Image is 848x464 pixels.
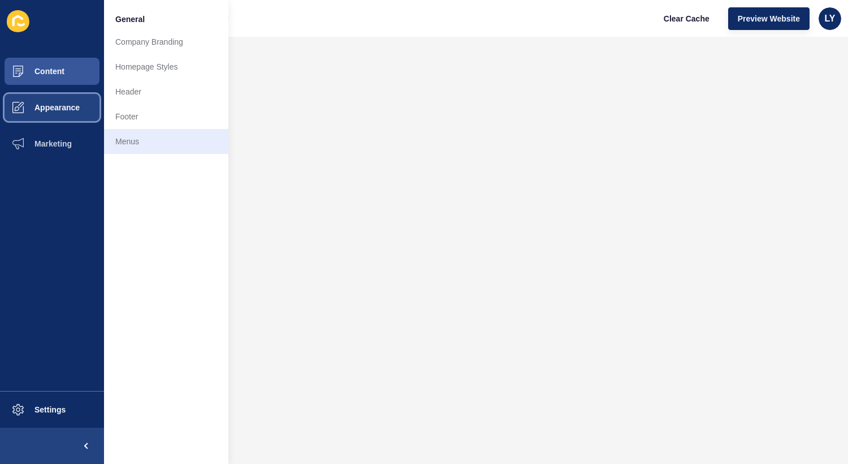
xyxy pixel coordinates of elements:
a: Menus [104,129,228,154]
a: Footer [104,104,228,129]
span: General [115,14,145,25]
a: Header [104,79,228,104]
a: Homepage Styles [104,54,228,79]
button: Preview Website [728,7,810,30]
span: Preview Website [738,13,800,24]
span: Clear Cache [664,13,709,24]
button: Clear Cache [654,7,719,30]
span: LY [825,13,836,24]
a: Company Branding [104,29,228,54]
